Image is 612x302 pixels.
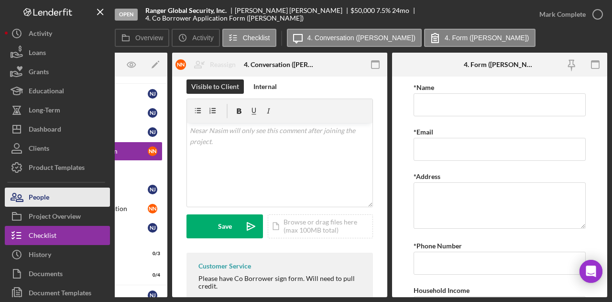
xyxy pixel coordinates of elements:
[307,34,415,42] label: 4. Conversation ([PERSON_NAME])
[210,55,236,74] div: Reassign
[115,9,138,21] div: Open
[579,260,602,283] div: Open Intercom Messenger
[148,108,157,118] div: N J
[5,188,110,207] button: People
[29,81,64,103] div: Educational
[29,62,49,84] div: Grants
[414,242,462,250] label: *Phone Number
[29,120,61,141] div: Dashboard
[135,34,163,42] label: Overview
[29,101,60,122] div: Long-Term
[5,226,110,245] button: Checklist
[148,146,157,156] div: N N
[29,43,46,65] div: Loans
[218,214,232,238] div: Save
[539,5,586,24] div: Mark Complete
[287,29,422,47] button: 4. Conversation ([PERSON_NAME])
[5,158,110,177] button: Product Templates
[172,29,219,47] button: Activity
[186,79,244,94] button: Visible to Client
[5,62,110,81] button: Grants
[148,223,157,233] div: N J
[235,7,350,14] div: [PERSON_NAME] [PERSON_NAME]
[414,286,470,294] label: Household Income
[29,226,56,247] div: Checklist
[464,61,535,68] div: 4. Form ([PERSON_NAME])
[5,264,110,283] button: Documents
[376,7,391,14] div: 7.5 %
[244,61,316,68] div: 4. Conversation ([PERSON_NAME])
[249,79,282,94] button: Internal
[143,251,160,257] div: 0 / 3
[222,29,276,47] button: Checklist
[29,24,52,45] div: Activity
[5,81,110,101] button: Educational
[186,214,263,238] button: Save
[29,207,81,228] div: Project Overview
[530,5,607,24] button: Mark Complete
[145,14,304,22] div: 4. Co Borrower Application Form ([PERSON_NAME])
[414,83,434,91] label: *Name
[424,29,535,47] button: 4. Form ([PERSON_NAME])
[198,275,363,290] div: Please have Co Borrower sign form. Will need to pull credit.
[145,7,227,14] b: Ranger Global Security, Inc.
[175,59,186,70] div: N N
[29,264,63,286] div: Documents
[148,185,157,194] div: N J
[115,29,169,47] button: Overview
[5,245,110,264] button: History
[29,245,51,267] div: History
[350,6,375,14] span: $50,000
[414,172,440,180] label: *Address
[5,207,110,226] button: Project Overview
[5,139,110,158] button: Clients
[414,128,433,136] label: *Email
[148,89,157,99] div: N J
[392,7,409,14] div: 24 mo
[29,158,85,179] div: Product Templates
[29,139,49,160] div: Clients
[143,272,160,278] div: 0 / 4
[5,120,110,139] button: Dashboard
[253,79,277,94] div: Internal
[5,24,110,43] button: Activity
[198,262,251,270] div: Customer Service
[148,127,157,137] div: N J
[171,55,245,74] button: NNReassign
[192,34,213,42] label: Activity
[5,43,110,62] button: Loans
[191,79,239,94] div: Visible to Client
[243,34,270,42] label: Checklist
[445,34,529,42] label: 4. Form ([PERSON_NAME])
[5,101,110,120] button: Long-Term
[148,291,157,300] div: N J
[29,188,49,209] div: People
[148,204,157,213] div: N N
